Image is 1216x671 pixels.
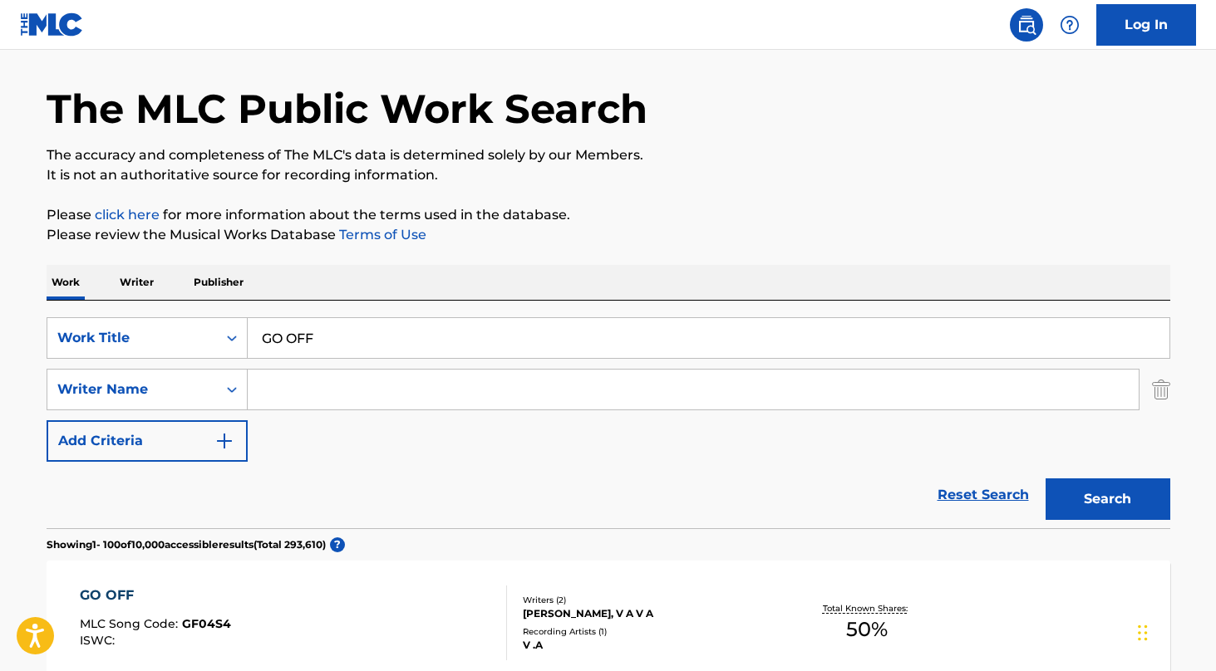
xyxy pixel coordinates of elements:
button: Add Criteria [47,420,248,462]
div: Writers ( 2 ) [523,594,774,606]
span: GF04S4 [182,616,231,631]
p: Writer [115,265,159,300]
div: Recording Artists ( 1 ) [523,625,774,638]
a: Reset Search [929,477,1037,513]
img: Delete Criterion [1152,369,1170,410]
img: search [1017,15,1036,35]
p: Work [47,265,85,300]
iframe: Chat Widget [1133,591,1216,671]
button: Search [1046,478,1170,520]
div: GO OFF [80,585,231,605]
div: V .A [523,638,774,653]
p: It is not an authoritative source for recording information. [47,165,1170,185]
a: Terms of Use [336,227,426,242]
span: MLC Song Code : [80,616,182,631]
form: Search Form [47,317,1170,528]
img: help [1060,15,1080,35]
span: ? [330,537,345,552]
p: The accuracy and completeness of The MLC's data is determined solely by our Members. [47,145,1170,165]
p: Total Known Shares: [823,602,912,615]
span: ISWC : [80,633,119,648]
div: [PERSON_NAME], V A V A [523,606,774,621]
p: Please for more information about the terms used in the database. [47,205,1170,225]
div: Help [1053,8,1086,42]
div: Drag [1138,608,1148,658]
img: 9d2ae6d4665cec9f34b9.svg [214,431,234,451]
h1: The MLC Public Work Search [47,84,647,134]
p: Publisher [189,265,249,300]
a: click here [95,207,160,223]
p: Showing 1 - 100 of 10,000 accessible results (Total 293,610 ) [47,537,326,552]
p: Please review the Musical Works Database [47,225,1170,245]
img: MLC Logo [20,12,84,37]
span: 50 % [846,615,888,644]
a: Public Search [1010,8,1043,42]
a: Log In [1096,4,1196,46]
div: Writer Name [57,380,207,399]
div: Work Title [57,328,207,348]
